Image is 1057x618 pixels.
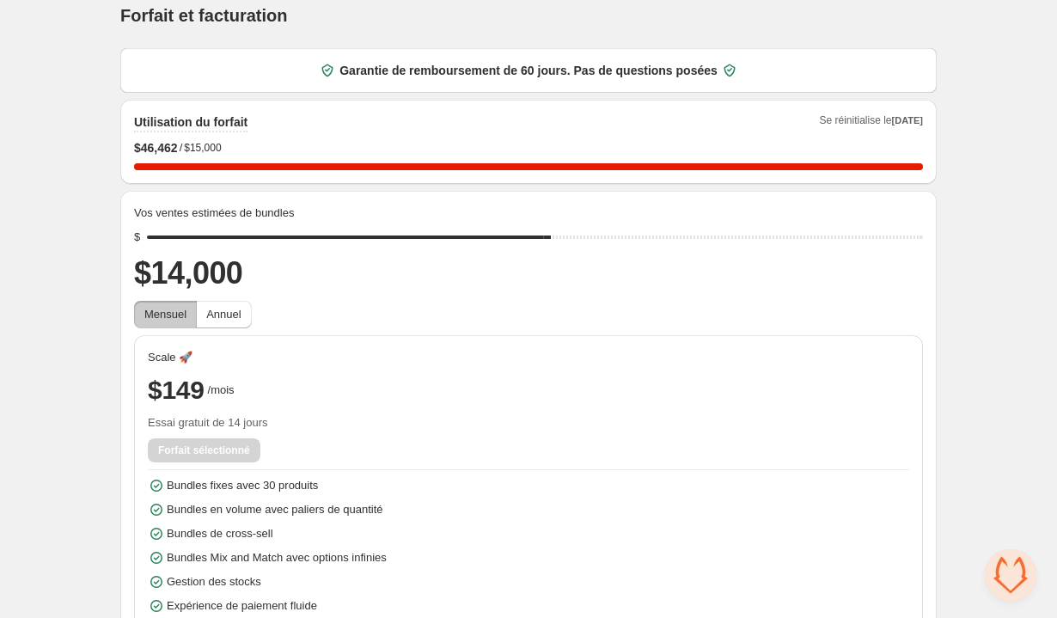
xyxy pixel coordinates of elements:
[184,141,221,155] span: $15,000
[167,549,387,566] span: Bundles Mix and Match avec options infinies
[148,414,909,431] span: Essai gratuit de 14 jours
[134,139,178,156] span: $ 46,462
[134,253,923,294] h2: $14,000
[206,308,241,321] span: Annuel
[892,115,923,125] span: [DATE]
[134,139,923,156] div: /
[134,229,140,246] div: $
[167,477,318,494] span: Bundles fixes avec 30 produits
[134,205,294,222] span: Vos ventes estimées de bundles
[148,373,205,407] span: $149
[339,62,718,79] span: Garantie de remboursement de 60 jours. Pas de questions posées
[167,501,383,518] span: Bundles en volume avec paliers de quantité
[167,573,261,590] span: Gestion des stocks
[985,549,1036,601] a: Ouvrir le chat
[196,301,251,328] button: Annuel
[819,113,923,132] span: Se réinitialise le
[167,597,317,615] span: Expérience de paiement fluide
[134,301,197,328] button: Mensuel
[167,525,273,542] span: Bundles de cross-sell
[120,5,287,26] h1: Forfait et facturation
[148,349,192,366] span: Scale 🚀
[144,308,186,321] span: Mensuel
[134,113,247,131] h2: Utilisation du forfait
[208,382,235,399] span: /mois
